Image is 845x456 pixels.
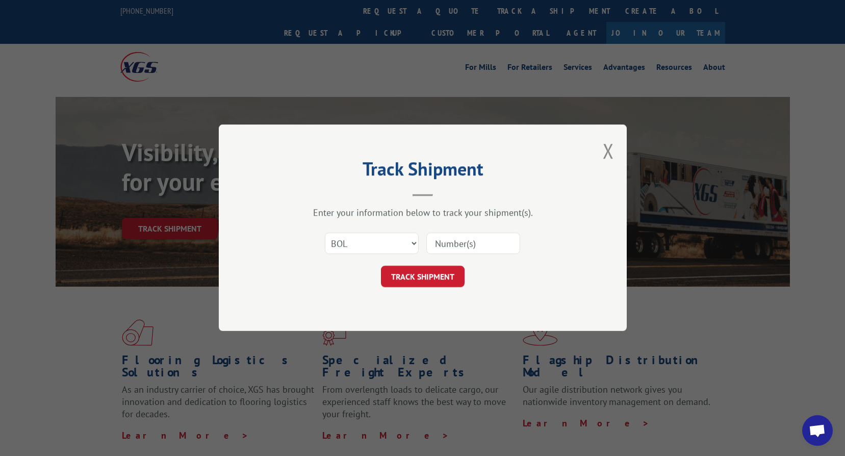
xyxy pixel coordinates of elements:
button: TRACK SHIPMENT [381,266,465,288]
div: Enter your information below to track your shipment(s). [270,207,576,219]
button: Close modal [603,137,614,164]
h2: Track Shipment [270,162,576,181]
div: Open chat [802,415,833,446]
input: Number(s) [426,233,520,255]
